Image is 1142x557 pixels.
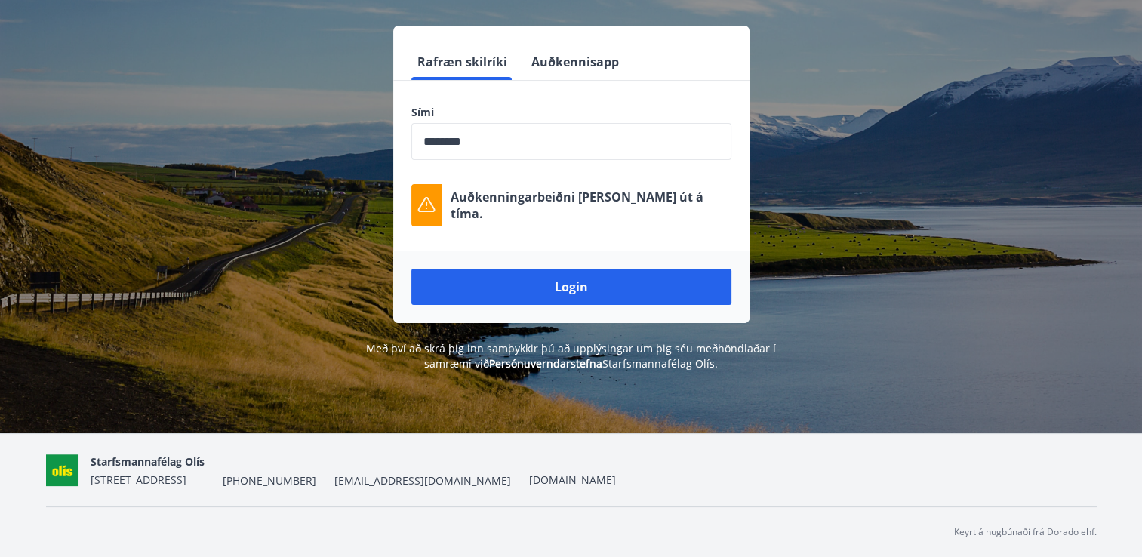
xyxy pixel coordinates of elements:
label: Sími [411,105,731,120]
p: Keyrt á hugbúnaði frá Dorado ehf. [954,525,1097,539]
a: [DOMAIN_NAME] [529,472,616,487]
span: Starfsmannafélag Olís [91,454,205,469]
button: Rafræn skilríki [411,44,513,80]
span: Með því að skrá þig inn samþykkir þú að upplýsingar um þig séu meðhöndlaðar í samræmi við Starfsm... [366,341,776,371]
span: [EMAIL_ADDRESS][DOMAIN_NAME] [334,473,511,488]
span: [PHONE_NUMBER] [223,473,316,488]
span: [STREET_ADDRESS] [91,472,186,487]
button: Login [411,269,731,305]
a: Persónuverndarstefna [489,356,602,371]
img: zKKfP6KOkzrV16rlOvXjekfVdEO6DedhVoT8lYfP.png [46,454,78,487]
button: Auðkennisapp [525,44,625,80]
p: Auðkenningarbeiðni [PERSON_NAME] út á tíma. [451,189,731,222]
